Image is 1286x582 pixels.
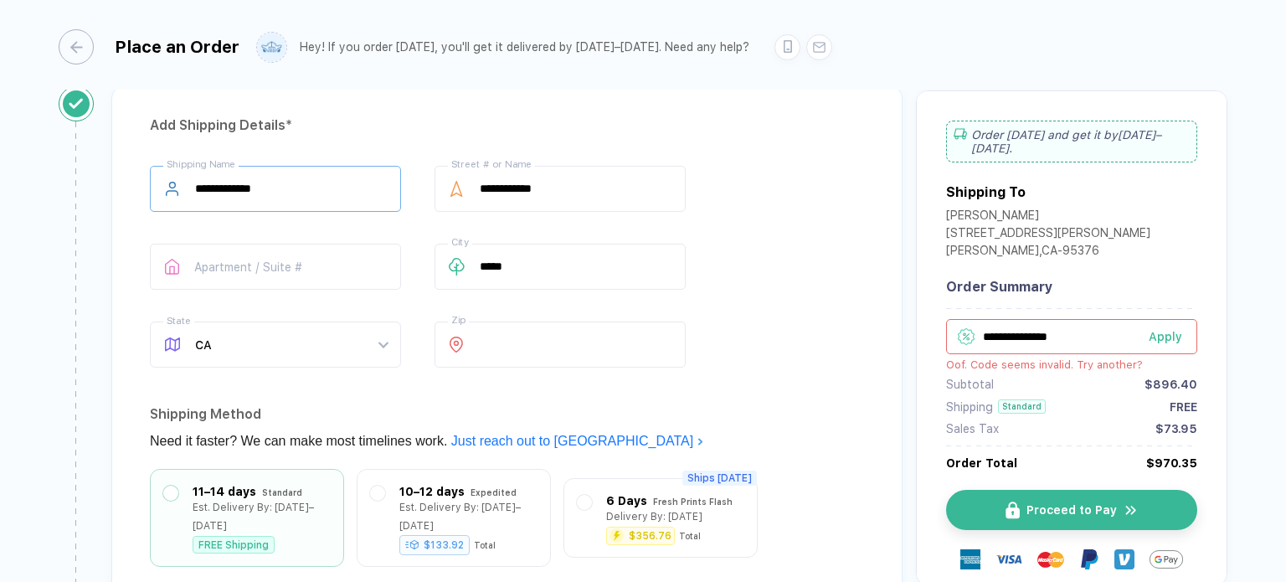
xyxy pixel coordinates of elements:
[163,482,331,554] div: 11–14 days StandardEst. Delivery By: [DATE]–[DATE]FREE Shipping
[946,209,1150,226] div: [PERSON_NAME]
[1150,543,1183,576] img: GPay
[1026,503,1117,517] span: Proceed to Pay
[1170,400,1197,414] div: FREE
[1149,330,1197,343] div: Apply
[1006,502,1020,519] img: icon
[115,37,239,57] div: Place an Order
[1124,502,1139,518] img: icon
[946,121,1197,162] div: Order [DATE] and get it by [DATE]–[DATE] .
[1037,546,1064,573] img: master-card
[946,244,1150,261] div: [PERSON_NAME] , CA - 95376
[193,536,275,554] div: FREE Shipping
[606,507,702,526] div: Delivery By: [DATE]
[946,358,1197,371] div: Oof. Code seems invalid. Try another?
[150,428,864,455] div: Need it faster? We can make most timelines work.
[946,378,994,391] div: Subtotal
[150,401,864,428] div: Shipping Method
[474,540,496,550] div: Total
[193,498,331,535] div: Est. Delivery By: [DATE]–[DATE]
[960,549,980,569] img: express
[1146,456,1197,470] div: $970.35
[195,322,388,367] span: CA
[577,492,744,544] div: 6 Days Fresh Prints FlashDelivery By: [DATE]$356.76Total
[257,33,286,62] img: user profile
[1155,422,1197,435] div: $73.95
[998,399,1046,414] div: Standard
[193,482,256,501] div: 11–14 days
[1079,549,1099,569] img: Paypal
[399,482,465,501] div: 10–12 days
[1145,378,1197,391] div: $896.40
[653,492,733,511] div: Fresh Prints Flash
[946,456,1017,470] div: Order Total
[399,498,538,535] div: Est. Delivery By: [DATE]–[DATE]
[451,434,704,448] a: Just reach out to [GEOGRAPHIC_DATA]
[682,471,757,486] span: Ships [DATE]
[606,492,647,510] div: 6 Days
[946,184,1026,200] div: Shipping To
[399,535,470,555] div: $133.92
[946,279,1197,295] div: Order Summary
[679,531,701,541] div: Total
[946,400,993,414] div: Shipping
[946,226,1150,244] div: [STREET_ADDRESS][PERSON_NAME]
[995,546,1022,573] img: visa
[946,422,999,435] div: Sales Tax
[262,483,302,502] div: Standard
[946,490,1197,530] button: iconProceed to Payicon
[370,482,538,554] div: 10–12 days ExpeditedEst. Delivery By: [DATE]–[DATE]$133.92Total
[300,40,749,54] div: Hey! If you order [DATE], you'll get it delivered by [DATE]–[DATE]. Need any help?
[150,112,864,139] div: Add Shipping Details
[471,483,517,502] div: Expedited
[1128,319,1197,354] button: Apply
[1114,549,1134,569] img: Venmo
[629,531,671,541] div: $356.76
